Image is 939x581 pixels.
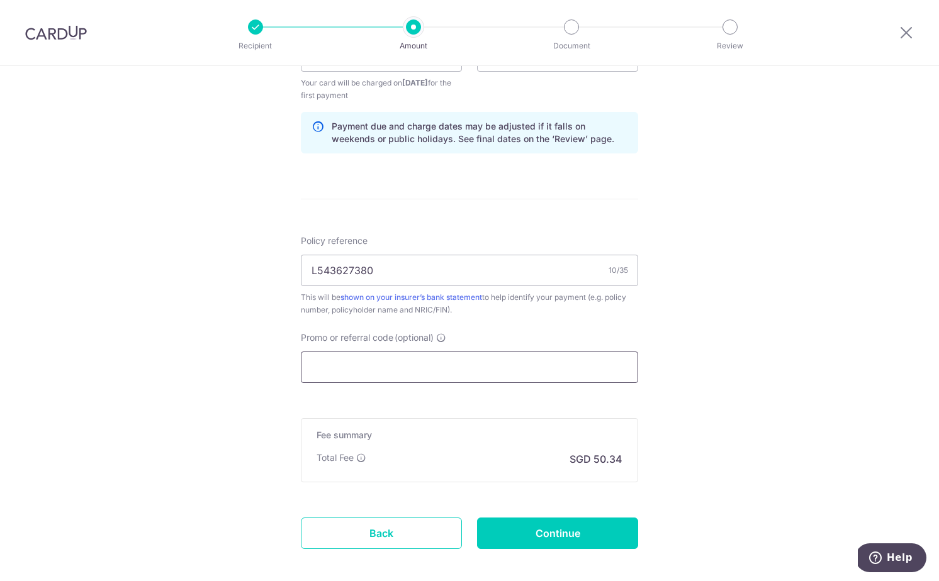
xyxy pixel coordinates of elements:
[301,291,638,316] div: This will be to help identify your payment (e.g. policy number, policyholder name and NRIC/FIN).
[525,40,618,52] p: Document
[301,517,462,549] a: Back
[402,78,428,87] span: [DATE]
[367,40,460,52] p: Amount
[301,331,393,344] span: Promo or referral code
[395,331,434,344] span: (optional)
[301,235,368,247] label: Policy reference
[683,40,777,52] p: Review
[317,429,622,441] h5: Fee summary
[317,451,354,464] p: Total Fee
[477,517,638,549] input: Continue
[301,77,462,102] span: Your card will be charged on
[209,40,302,52] p: Recipient
[609,264,628,277] div: 10/35
[858,543,926,575] iframe: Opens a widget where you can find more information
[340,292,482,302] a: shown on your insurer’s bank statement
[570,451,622,467] p: SGD 50.34
[332,120,627,145] p: Payment due and charge dates may be adjusted if it falls on weekends or public holidays. See fina...
[25,25,87,40] img: CardUp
